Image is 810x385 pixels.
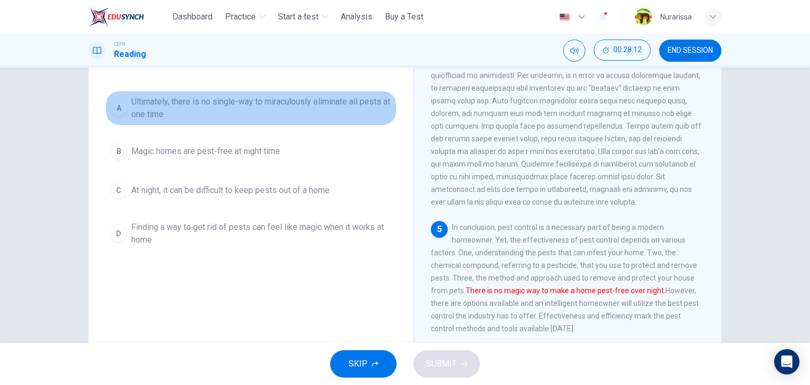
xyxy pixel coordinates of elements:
button: DFinding a way to get rid of pests can feel like magic when it works at home [105,216,397,251]
div: Hide [594,40,651,62]
a: ELTC logo [89,6,168,27]
div: A [110,100,127,117]
button: Start a test [274,7,332,26]
img: en [558,13,571,21]
button: 00:28:12 [594,40,651,61]
div: Nurarissa [660,11,692,23]
font: There is no magic way to make a home pest-free over night. [466,286,666,295]
div: 5 [431,221,448,238]
span: 00:28:12 [613,46,642,54]
span: Practice [225,11,256,23]
div: Open Intercom Messenger [774,349,799,374]
img: ELTC logo [89,6,144,27]
h1: Reading [114,48,146,61]
span: Magic homes are pest-free at night time [131,145,280,158]
button: CAt night, it can be difficult to keep pests out of a home [105,177,397,204]
button: AUltimately, there is no single-way to miraculously eliminate all pests at one time [105,91,397,126]
span: Dashboard [172,11,213,23]
img: Profile picture [635,8,652,25]
div: Mute [563,40,585,62]
div: C [110,182,127,199]
span: Finding a way to get rid of pests can feel like magic when it works at home [131,221,392,246]
span: CEFR [114,41,125,48]
button: Practice [221,7,269,26]
button: Buy a Test [381,7,428,26]
span: Start a test [278,11,319,23]
button: END SESSION [659,40,721,62]
span: At night, it can be difficult to keep pests out of a home [131,184,330,197]
button: BMagic homes are pest-free at night time [105,138,397,165]
button: Analysis [336,7,377,26]
span: Buy a Test [385,11,423,23]
span: END SESSION [668,46,713,55]
div: B [110,143,127,160]
div: D [110,225,127,242]
span: Analysis [341,11,372,23]
span: Ultimately, there is no single-way to miraculously eliminate all pests at one time [131,95,392,121]
button: Dashboard [168,7,217,26]
span: In conclusion, pest control is a necessary part of being a modern homeowner. Yet, the effectivene... [431,223,699,333]
span: SKIP [349,357,368,371]
button: SKIP [330,350,397,378]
